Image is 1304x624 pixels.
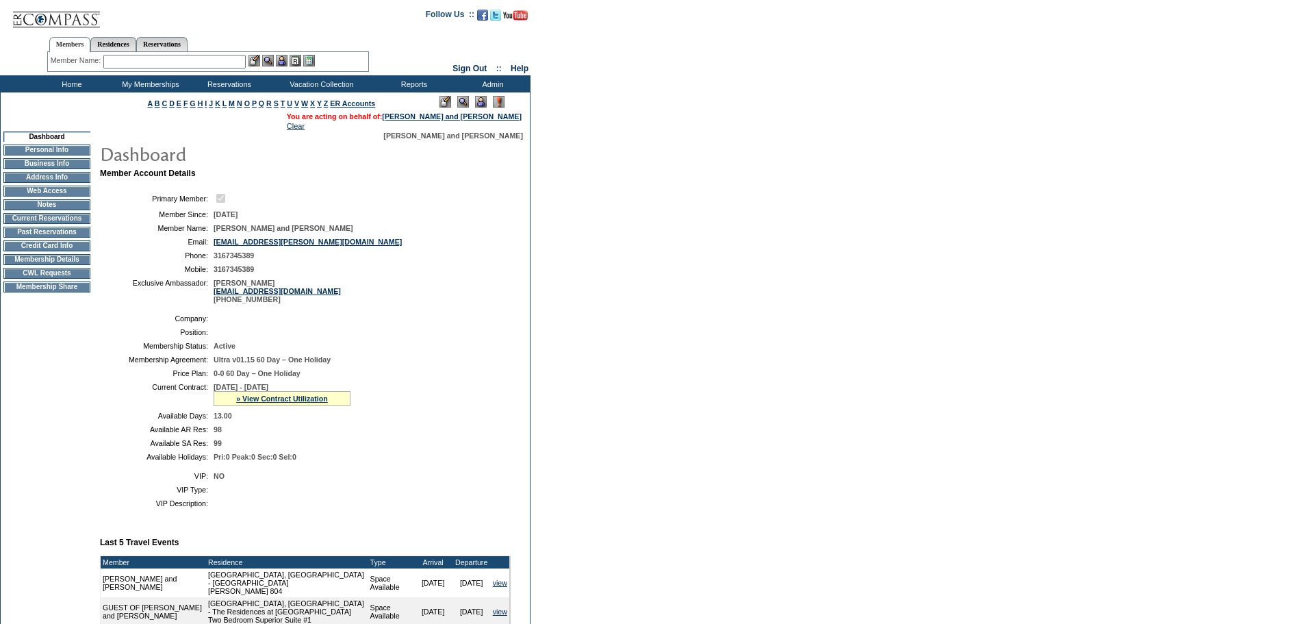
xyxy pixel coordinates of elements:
[368,556,414,569] td: Type
[229,99,235,108] a: M
[244,99,250,108] a: O
[100,169,196,178] b: Member Account Details
[105,453,208,461] td: Available Holidays:
[105,383,208,406] td: Current Contract:
[214,287,341,295] a: [EMAIL_ADDRESS][DOMAIN_NAME]
[281,99,285,108] a: T
[214,412,232,420] span: 13.00
[368,569,414,597] td: Space Available
[274,99,279,108] a: S
[324,99,329,108] a: Z
[214,355,331,364] span: Ultra v01.15 60 Day – One Holiday
[3,132,90,142] td: Dashboard
[162,99,167,108] a: C
[373,75,452,92] td: Reports
[287,112,522,121] span: You are acting on behalf of:
[198,99,203,108] a: H
[215,99,220,108] a: K
[105,192,208,205] td: Primary Member:
[105,328,208,336] td: Position:
[190,99,195,108] a: G
[206,556,368,569] td: Residence
[262,55,274,66] img: View
[493,579,507,587] a: view
[310,99,315,108] a: X
[457,96,469,108] img: View Mode
[237,99,242,108] a: N
[105,251,208,260] td: Phone:
[503,14,528,22] a: Subscribe to our YouTube Channel
[110,75,188,92] td: My Memberships
[105,265,208,273] td: Mobile:
[414,556,452,569] td: Arrival
[214,439,222,447] span: 99
[496,64,502,73] span: ::
[206,569,368,597] td: [GEOGRAPHIC_DATA], [GEOGRAPHIC_DATA] - [GEOGRAPHIC_DATA] [PERSON_NAME] 804
[222,99,227,108] a: L
[252,99,257,108] a: P
[303,55,315,66] img: b_calculator.gif
[188,75,267,92] td: Reservations
[266,99,272,108] a: R
[209,99,213,108] a: J
[452,569,491,597] td: [DATE]
[267,75,373,92] td: Vacation Collection
[236,395,328,403] a: » View Contract Utilization
[49,37,91,52] a: Members
[287,122,305,130] a: Clear
[3,227,90,238] td: Past Reservations
[214,453,296,461] span: Pri:0 Peak:0 Sec:0 Sel:0
[3,158,90,169] td: Business Info
[214,342,235,350] span: Active
[214,425,222,434] span: 98
[3,145,90,155] td: Personal Info
[99,140,373,167] img: pgTtlDashboard.gif
[3,199,90,210] td: Notes
[426,8,474,25] td: Follow Us ::
[414,569,452,597] td: [DATE]
[169,99,175,108] a: D
[294,99,299,108] a: V
[383,132,523,140] span: [PERSON_NAME] and [PERSON_NAME]
[105,210,208,219] td: Member Since:
[31,75,110,92] td: Home
[101,569,206,597] td: [PERSON_NAME] and [PERSON_NAME]
[382,112,522,121] a: [PERSON_NAME] and [PERSON_NAME]
[105,279,208,303] td: Exclusive Ambassador:
[105,472,208,480] td: VIP:
[105,412,208,420] td: Available Days:
[105,369,208,377] td: Price Plan:
[490,10,501,21] img: Follow us on Twitter
[100,538,179,547] b: Last 5 Travel Events
[490,14,501,22] a: Follow us on Twitter
[330,99,375,108] a: ER Accounts
[214,265,254,273] span: 3167345389
[452,556,491,569] td: Departure
[493,96,504,108] img: Log Concern/Member Elevation
[214,210,238,219] span: [DATE]
[3,240,90,251] td: Credit Card Info
[105,342,208,350] td: Membership Status:
[301,99,308,108] a: W
[136,37,188,51] a: Reservations
[105,439,208,447] td: Available SA Res:
[475,96,487,108] img: Impersonate
[90,37,136,51] a: Residences
[155,99,160,108] a: B
[477,14,488,22] a: Become our fan on Facebook
[290,55,301,66] img: Reservations
[177,99,181,108] a: E
[214,224,353,232] span: [PERSON_NAME] and [PERSON_NAME]
[287,99,292,108] a: U
[105,355,208,364] td: Membership Agreement:
[105,425,208,434] td: Available AR Res:
[105,224,208,232] td: Member Name:
[148,99,153,108] a: A
[317,99,322,108] a: Y
[3,172,90,183] td: Address Info
[503,10,528,21] img: Subscribe to our YouTube Channel
[511,64,528,73] a: Help
[205,99,207,108] a: I
[439,96,451,108] img: Edit Mode
[452,64,487,73] a: Sign Out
